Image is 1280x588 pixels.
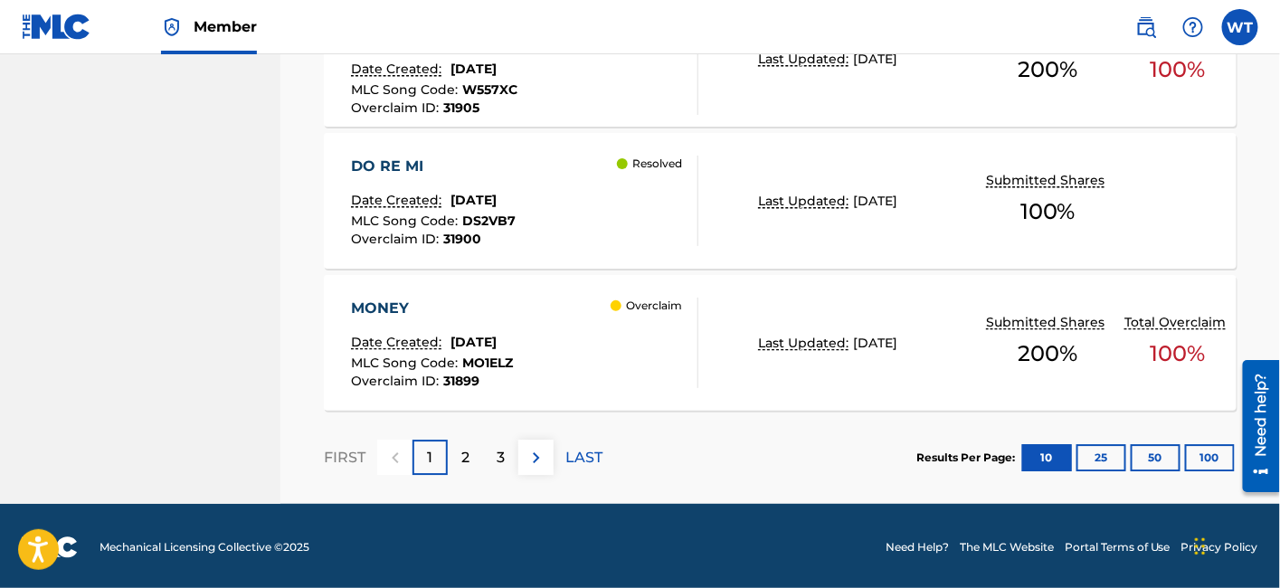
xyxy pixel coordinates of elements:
p: Submitted Shares [986,313,1109,332]
span: Overclaim ID : [351,100,443,116]
img: right [526,447,547,469]
p: Date Created: [351,333,446,352]
a: Portal Terms of Use [1065,539,1171,555]
p: Resolved [633,156,683,172]
span: Member [194,16,257,37]
span: Overclaim ID : [351,373,443,389]
span: 200 % [1018,337,1077,370]
p: 1 [428,447,433,469]
img: Top Rightsholder [161,16,183,38]
p: Last Updated: [759,50,854,69]
button: 50 [1131,444,1180,471]
button: 25 [1076,444,1126,471]
span: [DATE] [854,193,898,209]
p: LAST [565,447,602,469]
span: [DATE] [450,61,497,77]
p: Last Updated: [759,334,854,353]
a: DO RE MIDate Created:[DATE]MLC Song Code:DS2VB7Overclaim ID:31900 ResolvedLast Updated:[DATE]Subm... [324,133,1237,269]
p: Submitted Shares [986,171,1109,190]
span: DS2VB7 [462,213,516,229]
span: MLC Song Code : [351,81,462,98]
span: 100 % [1151,53,1206,86]
a: Public Search [1128,9,1164,45]
a: Privacy Policy [1181,539,1258,555]
span: Overclaim ID : [351,231,443,247]
span: MLC Song Code : [351,213,462,229]
span: 200 % [1018,53,1077,86]
span: MO1ELZ [462,355,513,371]
a: Need Help? [886,539,949,555]
span: 100 % [1151,337,1206,370]
p: Date Created: [351,60,446,79]
p: Total Overclaim [1125,313,1231,332]
span: MLC Song Code : [351,355,462,371]
div: Help [1175,9,1211,45]
span: 31900 [443,231,481,247]
span: Mechanical Licensing Collective © 2025 [100,539,309,555]
div: User Menu [1222,9,1258,45]
img: MLC Logo [22,14,91,40]
div: DO RE MI [351,156,516,177]
p: Results Per Page: [916,450,1019,466]
p: Overclaim [627,298,683,314]
p: FIRST [324,447,365,469]
p: Date Created: [351,191,446,210]
span: [DATE] [854,335,898,351]
span: [DATE] [450,334,497,350]
span: [DATE] [854,51,898,67]
span: 100 % [1020,195,1076,228]
div: MONEY [351,298,513,319]
img: search [1135,16,1157,38]
span: 31899 [443,373,479,389]
span: [DATE] [450,192,497,208]
p: Last Updated: [759,192,854,211]
a: MONEYDate Created:[DATE]MLC Song Code:MO1ELZOverclaim ID:31899 OverclaimLast Updated:[DATE]Submit... [324,275,1237,411]
a: The MLC Website [960,539,1054,555]
button: 10 [1022,444,1072,471]
span: W557XC [462,81,517,98]
p: 3 [497,447,505,469]
button: 100 [1185,444,1235,471]
iframe: Chat Widget [1190,501,1280,588]
img: help [1182,16,1204,38]
span: 31905 [443,100,479,116]
iframe: Resource Center [1229,354,1280,499]
div: Drag [1195,519,1206,574]
p: 2 [461,447,469,469]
